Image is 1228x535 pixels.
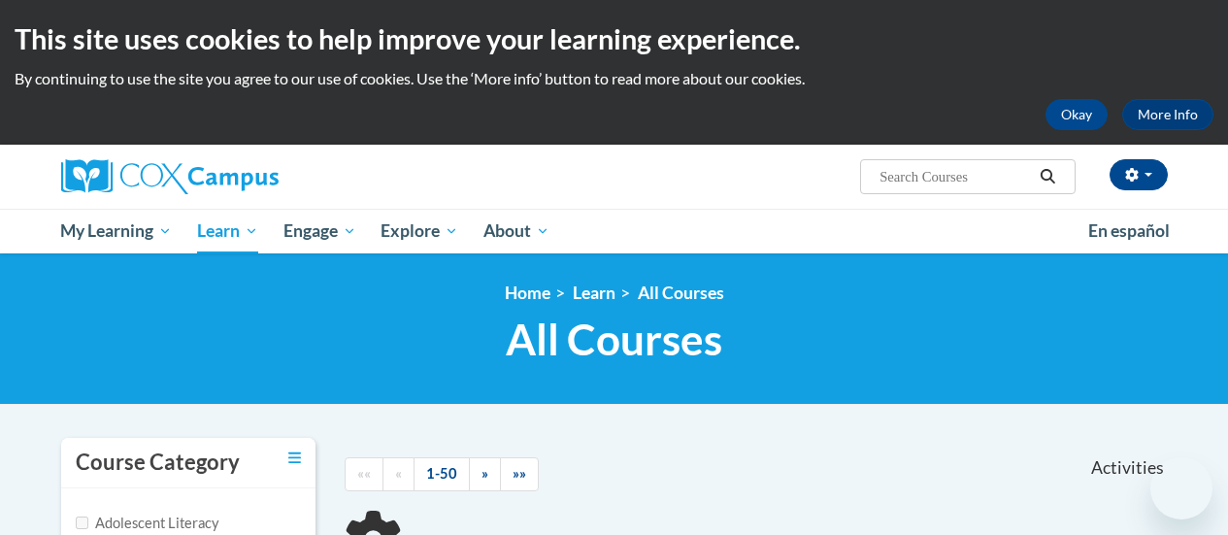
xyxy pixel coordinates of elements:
img: Cox Campus [61,159,279,194]
a: Engage [271,209,369,253]
a: En español [1076,211,1182,251]
button: Search [1033,165,1062,188]
span: »» [513,465,526,482]
a: Toggle collapse [288,448,301,469]
span: « [395,465,402,482]
span: Explore [381,219,458,243]
p: By continuing to use the site you agree to our use of cookies. Use the ‘More info’ button to read... [15,68,1213,89]
a: Home [505,283,550,303]
a: Learn [184,209,271,253]
a: Learn [573,283,615,303]
span: Learn [197,219,258,243]
a: More Info [1122,99,1213,130]
span: Activities [1091,457,1164,479]
label: Adolescent Literacy [76,513,219,534]
span: All Courses [506,314,722,365]
button: Account Settings [1110,159,1168,190]
span: About [483,219,549,243]
a: About [471,209,562,253]
button: Okay [1045,99,1108,130]
input: Search Courses [878,165,1033,188]
a: Begining [345,457,383,491]
a: Explore [368,209,471,253]
a: 1-50 [414,457,470,491]
h2: This site uses cookies to help improve your learning experience. [15,19,1213,58]
span: «« [357,465,371,482]
iframe: Button to launch messaging window [1150,457,1212,519]
input: Checkbox for Options [76,517,88,529]
a: Cox Campus [61,159,411,194]
a: Next [469,457,501,491]
h3: Course Category [76,448,240,478]
span: » [481,465,488,482]
span: My Learning [60,219,172,243]
a: My Learning [49,209,185,253]
a: End [500,457,539,491]
a: All Courses [638,283,724,303]
a: Previous [382,457,415,491]
span: Engage [283,219,356,243]
span: En español [1088,220,1170,241]
div: Main menu [47,209,1182,253]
